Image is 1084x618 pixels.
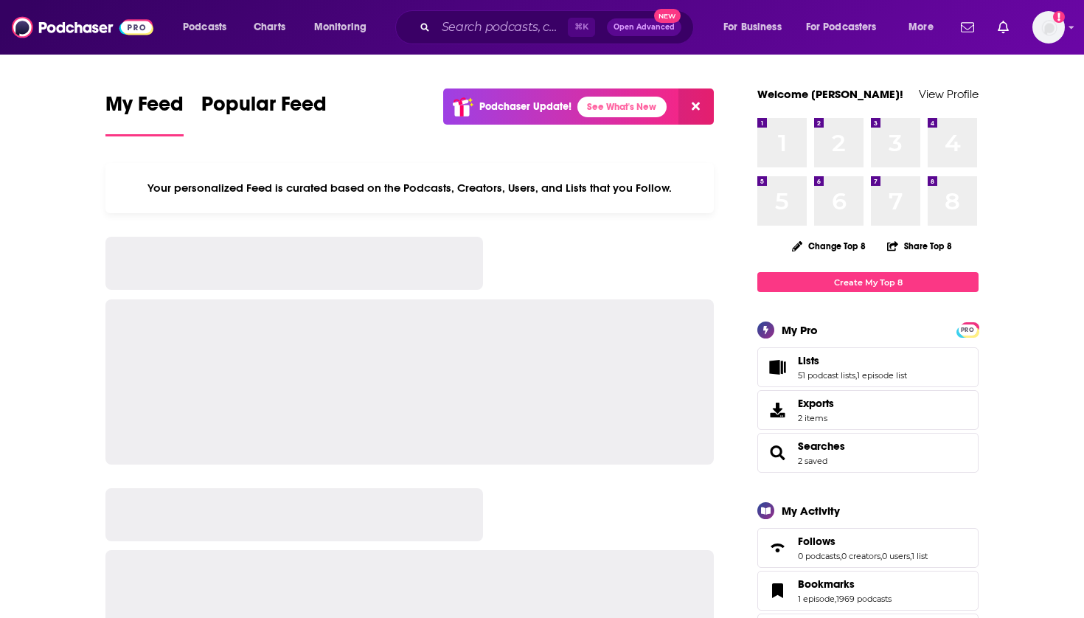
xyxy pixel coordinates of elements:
[304,15,386,39] button: open menu
[1032,11,1065,44] img: User Profile
[479,100,571,113] p: Podchaser Update!
[757,433,979,473] span: Searches
[762,538,792,558] a: Follows
[841,551,880,561] a: 0 creators
[840,551,841,561] span: ,
[409,10,708,44] div: Search podcasts, credits, & more...
[757,272,979,292] a: Create My Top 8
[898,15,952,39] button: open menu
[1032,11,1065,44] span: Logged in as Mark.Hayward
[757,87,903,101] a: Welcome [PERSON_NAME]!
[173,15,246,39] button: open menu
[436,15,568,39] input: Search podcasts, credits, & more...
[959,324,976,336] span: PRO
[314,17,366,38] span: Monitoring
[910,551,911,561] span: ,
[568,18,595,37] span: ⌘ K
[757,571,979,611] span: Bookmarks
[955,15,980,40] a: Show notifications dropdown
[798,577,855,591] span: Bookmarks
[782,504,840,518] div: My Activity
[798,535,835,548] span: Follows
[762,357,792,378] a: Lists
[762,400,792,420] span: Exports
[1032,11,1065,44] button: Show profile menu
[798,397,834,410] span: Exports
[654,9,681,23] span: New
[857,370,907,381] a: 1 episode list
[798,354,907,367] a: Lists
[882,551,910,561] a: 0 users
[607,18,681,36] button: Open AdvancedNew
[798,440,845,453] a: Searches
[762,442,792,463] a: Searches
[757,390,979,430] a: Exports
[254,17,285,38] span: Charts
[757,347,979,387] span: Lists
[835,594,836,604] span: ,
[713,15,800,39] button: open menu
[12,13,153,41] img: Podchaser - Follow, Share and Rate Podcasts
[201,91,327,125] span: Popular Feed
[798,413,834,423] span: 2 items
[908,17,934,38] span: More
[105,91,184,125] span: My Feed
[798,577,892,591] a: Bookmarks
[1053,11,1065,23] svg: Add a profile image
[798,551,840,561] a: 0 podcasts
[105,163,714,213] div: Your personalized Feed is curated based on the Podcasts, Creators, Users, and Lists that you Follow.
[806,17,877,38] span: For Podcasters
[855,370,857,381] span: ,
[798,370,855,381] a: 51 podcast lists
[723,17,782,38] span: For Business
[614,24,675,31] span: Open Advanced
[959,324,976,335] a: PRO
[183,17,226,38] span: Podcasts
[911,551,928,561] a: 1 list
[762,580,792,601] a: Bookmarks
[201,91,327,136] a: Popular Feed
[798,456,827,466] a: 2 saved
[886,232,953,260] button: Share Top 8
[782,323,818,337] div: My Pro
[577,97,667,117] a: See What's New
[798,594,835,604] a: 1 episode
[796,15,898,39] button: open menu
[105,91,184,136] a: My Feed
[836,594,892,604] a: 1969 podcasts
[880,551,882,561] span: ,
[244,15,294,39] a: Charts
[783,237,875,255] button: Change Top 8
[798,354,819,367] span: Lists
[798,535,928,548] a: Follows
[992,15,1015,40] a: Show notifications dropdown
[757,528,979,568] span: Follows
[919,87,979,101] a: View Profile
